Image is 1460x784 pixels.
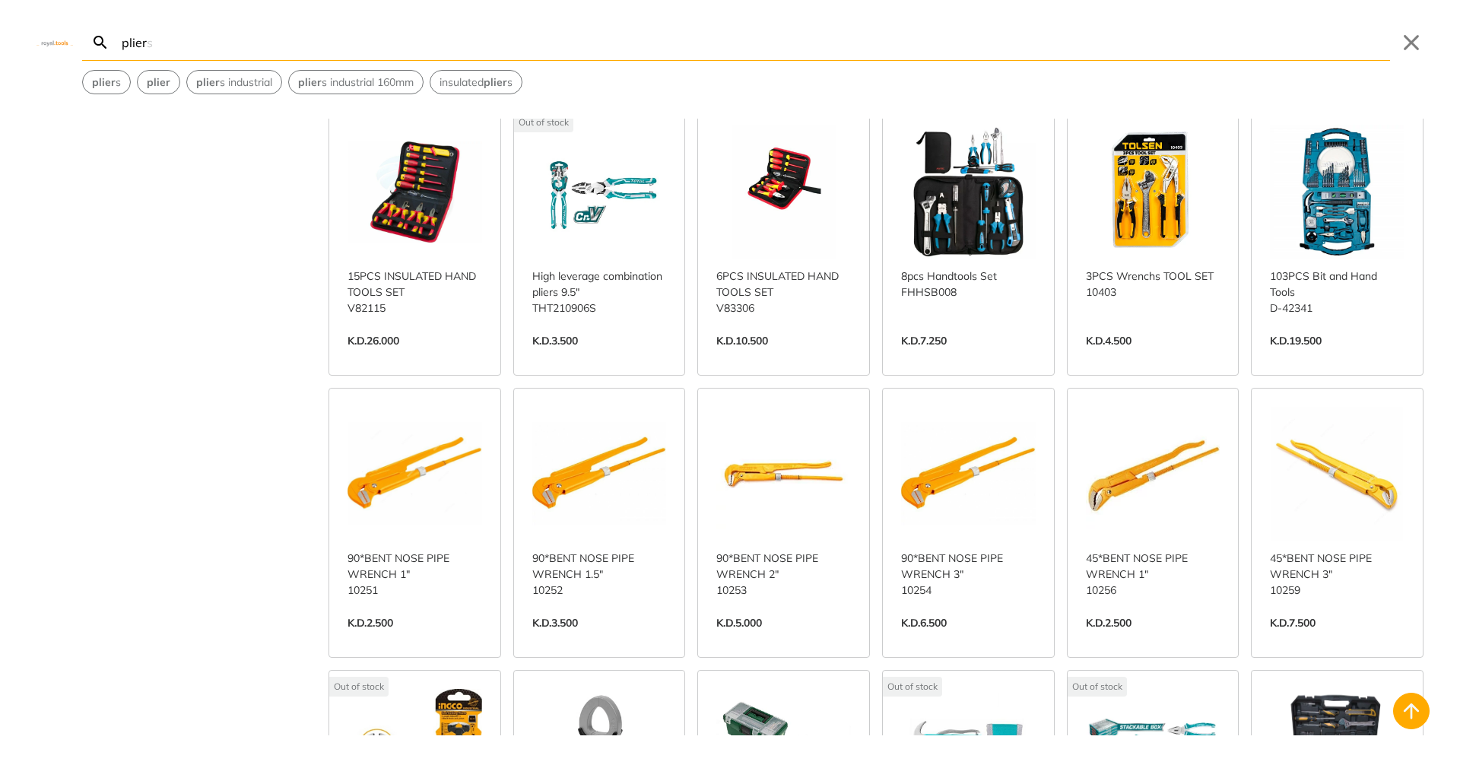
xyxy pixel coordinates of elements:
button: Select suggestion: pliers industrial 160mm [289,71,423,94]
button: Select suggestion: pliers [83,71,130,94]
div: Out of stock [883,677,942,697]
span: s [92,75,121,90]
strong: plier [92,75,116,89]
svg: Back to top [1399,699,1423,723]
div: Out of stock [1068,677,1127,697]
button: Back to top [1393,693,1430,729]
img: Close [36,39,73,46]
button: Select suggestion: plier [138,71,179,94]
strong: plier [298,75,322,89]
input: Search… [119,24,1390,60]
button: Select suggestion: pliers industrial [187,71,281,94]
span: s industrial [196,75,272,90]
div: Out of stock [514,113,573,132]
strong: plier [484,75,507,89]
strong: plier [147,75,170,89]
button: Close [1399,30,1423,55]
strong: plier [196,75,220,89]
div: Suggestion: pliers industrial 160mm [288,70,424,94]
div: Suggestion: insulated pliers [430,70,522,94]
div: Suggestion: pliers industrial [186,70,282,94]
button: Select suggestion: insulated pliers [430,71,522,94]
svg: Search [91,33,109,52]
div: Out of stock [329,677,389,697]
div: Suggestion: plier [137,70,180,94]
span: insulated s [440,75,513,90]
span: s industrial 160mm [298,75,414,90]
div: Suggestion: pliers [82,70,131,94]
